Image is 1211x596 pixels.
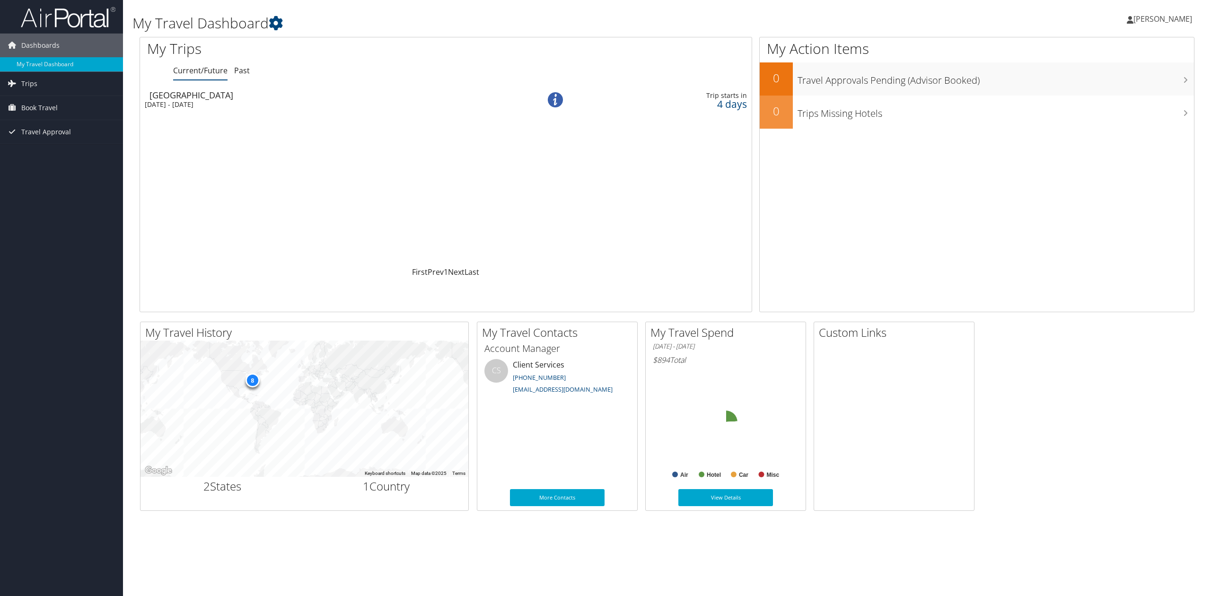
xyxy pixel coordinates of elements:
text: Car [739,472,748,478]
a: Terms (opens in new tab) [452,471,465,476]
h1: My Travel Dashboard [132,13,845,33]
a: More Contacts [510,489,605,506]
img: airportal-logo.png [21,6,115,28]
span: [PERSON_NAME] [1133,14,1192,24]
button: Keyboard shortcuts [365,470,405,477]
h2: Custom Links [819,324,974,341]
h3: Trips Missing Hotels [798,102,1194,120]
h2: My Travel Spend [650,324,806,341]
h3: Travel Approvals Pending (Advisor Booked) [798,69,1194,87]
a: 1 [444,267,448,277]
img: alert-flat-solid-info.png [548,92,563,107]
h2: My Travel History [145,324,468,341]
a: First [412,267,428,277]
h2: Country [312,478,462,494]
text: Misc [767,472,780,478]
h2: 0 [760,70,793,86]
li: Client Services [480,359,635,398]
h2: States [148,478,298,494]
span: 2 [203,478,210,494]
span: Trips [21,72,37,96]
a: View Details [678,489,773,506]
h6: [DATE] - [DATE] [653,342,799,351]
div: [GEOGRAPHIC_DATA] [149,91,504,99]
div: 4 days [612,100,746,108]
a: [PERSON_NAME] [1127,5,1202,33]
div: 8 [245,373,259,387]
span: Map data ©2025 [411,471,447,476]
div: Trip starts in [612,91,746,100]
a: [EMAIL_ADDRESS][DOMAIN_NAME] [513,385,613,394]
span: Travel Approval [21,120,71,144]
a: Current/Future [173,65,228,76]
span: Book Travel [21,96,58,120]
a: Last [465,267,479,277]
span: Dashboards [21,34,60,57]
h1: My Action Items [760,39,1194,59]
h3: Account Manager [484,342,630,355]
a: [PHONE_NUMBER] [513,373,566,382]
span: 1 [363,478,369,494]
div: CS [484,359,508,383]
div: [DATE] - [DATE] [145,100,500,109]
a: 0Travel Approvals Pending (Advisor Booked) [760,62,1194,96]
img: Google [143,465,174,477]
h1: My Trips [147,39,490,59]
a: Past [234,65,250,76]
h6: Total [653,355,799,365]
h2: 0 [760,103,793,119]
a: Next [448,267,465,277]
a: Open this area in Google Maps (opens a new window) [143,465,174,477]
text: Air [680,472,688,478]
a: Prev [428,267,444,277]
text: Hotel [707,472,721,478]
h2: My Travel Contacts [482,324,637,341]
span: $894 [653,355,670,365]
a: 0Trips Missing Hotels [760,96,1194,129]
